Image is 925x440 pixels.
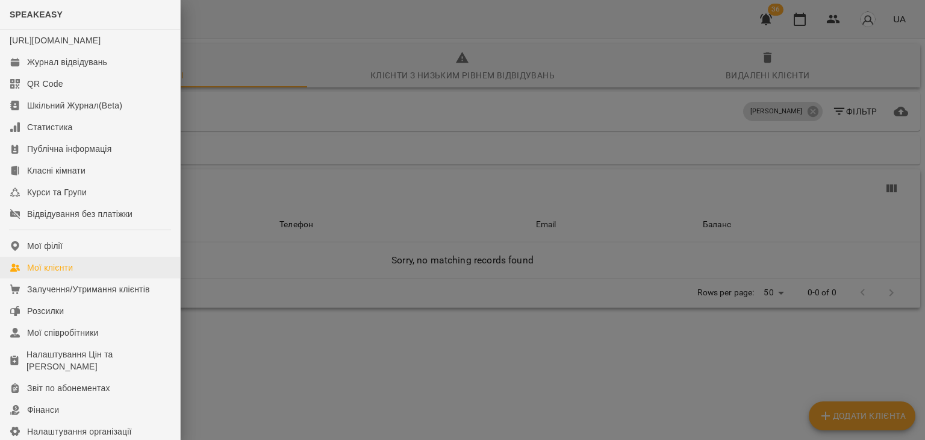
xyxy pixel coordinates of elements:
[27,240,63,252] div: Мої філії
[27,382,110,394] div: Звіт по абонементах
[27,165,86,177] div: Класні кімнати
[27,208,132,220] div: Відвідування без платіжки
[10,36,101,45] a: [URL][DOMAIN_NAME]
[26,348,170,372] div: Налаштування Цін та [PERSON_NAME]
[10,10,63,19] span: SPEAKEASY
[27,56,107,68] div: Журнал відвідувань
[27,426,132,438] div: Налаштування організації
[27,262,73,274] div: Мої клієнти
[27,186,87,198] div: Курси та Групи
[27,143,111,155] div: Публічна інформація
[27,283,150,295] div: Залучення/Утримання клієнтів
[27,305,64,317] div: Розсилки
[27,78,63,90] div: QR Code
[27,404,59,416] div: Фінанси
[27,327,99,339] div: Мої співробітники
[27,99,122,112] div: Шкільний Журнал(Beta)
[27,121,73,133] div: Статистика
